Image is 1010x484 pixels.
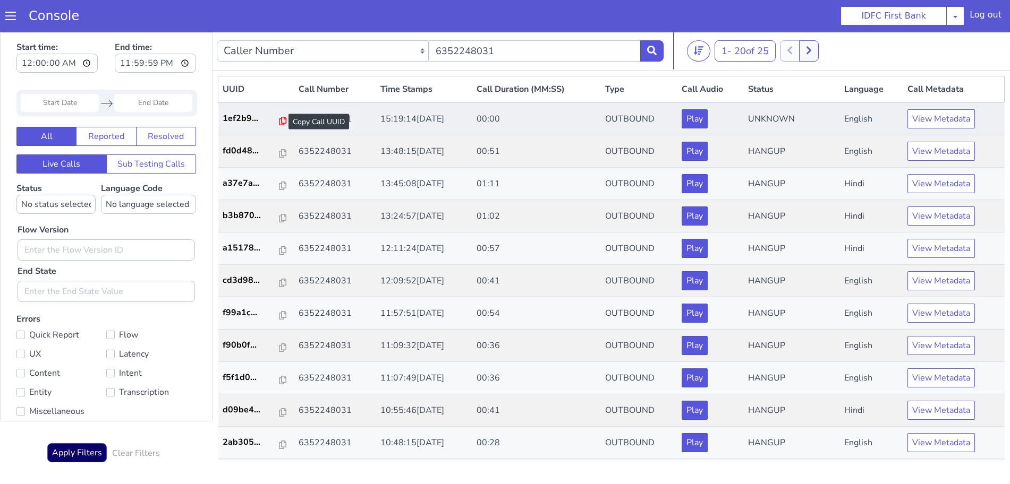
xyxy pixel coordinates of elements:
th: Call Number [294,45,376,71]
select: Status [16,163,96,182]
td: 13:45:08[DATE] [376,136,472,168]
td: 11:57:51[DATE] [376,265,472,298]
p: b3b870... [223,177,279,190]
td: 11:09:32[DATE] [376,298,472,330]
td: 6352248031 [294,265,376,298]
td: HANGUP [744,136,840,168]
td: 00:28 [472,395,601,427]
td: HANGUP [744,298,840,330]
td: OUTBOUND [601,395,678,427]
a: a37e7a... [223,145,290,158]
td: 00:36 [472,427,601,460]
input: Enter the Flow Version ID [18,208,195,229]
td: HANGUP [744,103,840,136]
td: OUTBOUND [601,201,678,233]
td: OUTBOUND [601,298,678,330]
td: 6352248031 [294,362,376,395]
a: a15178... [223,210,290,222]
td: 6352248031 [294,395,376,427]
td: 01:11 [472,136,601,168]
td: 15:19:14[DATE] [376,71,472,103]
td: 00:36 [472,298,601,330]
th: Time Stamps [376,45,472,71]
td: 00:54 [472,265,601,298]
th: Call Metadata [903,45,1004,71]
td: English [840,427,904,460]
label: Quick Report [16,296,106,310]
label: Start time: [16,6,98,44]
button: 1- 20of 25 [715,8,776,30]
label: Flow [106,296,196,310]
button: Play [682,175,708,194]
td: OUTBOUND [601,330,678,362]
td: OUTBOUND [601,427,678,460]
a: f99a1c... [223,274,290,287]
td: 6352248031 [294,71,376,103]
a: f90b0f... [223,307,290,319]
button: Play [682,304,708,323]
span: 20 of 25 [734,13,769,25]
td: 12:11:24[DATE] [376,201,472,233]
button: View Metadata [907,239,975,258]
td: 13:48:15[DATE] [376,103,472,136]
button: Play [682,401,708,420]
button: Play [682,77,708,97]
td: 6352248031 [294,136,376,168]
select: Language Code [101,163,196,182]
p: 1ef2b9... [223,80,279,93]
button: View Metadata [907,336,975,356]
td: 00:57 [472,201,601,233]
button: Play [682,110,708,129]
label: Status [16,151,96,182]
input: Start Date [21,62,99,80]
th: UUID [218,45,294,71]
button: View Metadata [907,304,975,323]
button: Live Calls [16,123,107,142]
button: Play [682,272,708,291]
button: Play [682,239,708,258]
td: English [840,265,904,298]
p: f5f1d0... [223,339,279,352]
p: a15178... [223,210,279,222]
td: 10:55:46[DATE] [376,362,472,395]
td: English [840,71,904,103]
td: OUTBOUND [601,168,678,201]
td: English [840,395,904,427]
td: OUTBOUND [601,362,678,395]
td: UNKNOWN [744,71,840,103]
button: Sub Testing Calls [106,123,197,142]
td: 00:36 [472,330,601,362]
button: Play [682,142,708,161]
a: 2ab305... [223,404,290,417]
p: cd3d98... [223,242,279,255]
td: OUTBOUND [601,233,678,265]
td: 6352248031 [294,168,376,201]
p: d09be4... [223,371,279,384]
a: fd0d48... [223,113,290,125]
input: Start time: [16,22,98,41]
a: Console [16,8,92,23]
td: HANGUP [744,427,840,460]
td: HANGUP [744,395,840,427]
label: End time: [115,6,196,44]
div: Log out [970,8,1001,25]
button: Apply Filters [47,411,107,430]
td: OUTBOUND [601,265,678,298]
td: OUTBOUND [601,136,678,168]
button: Play [682,369,708,388]
th: Call Audio [677,45,744,71]
p: fd0d48... [223,113,279,125]
label: Flow Version [18,192,69,204]
button: IDFC First Bank [841,6,947,25]
button: View Metadata [907,369,975,388]
button: View Metadata [907,142,975,161]
a: b3b870... [223,177,290,190]
p: f99a1c... [223,274,279,287]
th: Status [744,45,840,71]
a: d09be4... [223,371,290,384]
button: View Metadata [907,207,975,226]
td: English [840,330,904,362]
h6: Clear Filters [112,417,160,427]
p: f90b0f... [223,307,279,319]
button: View Metadata [907,77,975,97]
